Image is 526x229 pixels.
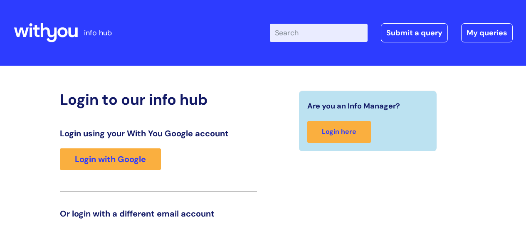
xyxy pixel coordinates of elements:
[381,23,448,42] a: Submit a query
[461,23,513,42] a: My queries
[60,128,257,138] h3: Login using your With You Google account
[60,148,161,170] a: Login with Google
[270,24,368,42] input: Search
[84,26,112,39] p: info hub
[307,99,400,113] span: Are you an Info Manager?
[60,91,257,108] h2: Login to our info hub
[60,209,257,219] h3: Or login with a different email account
[307,121,371,143] a: Login here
